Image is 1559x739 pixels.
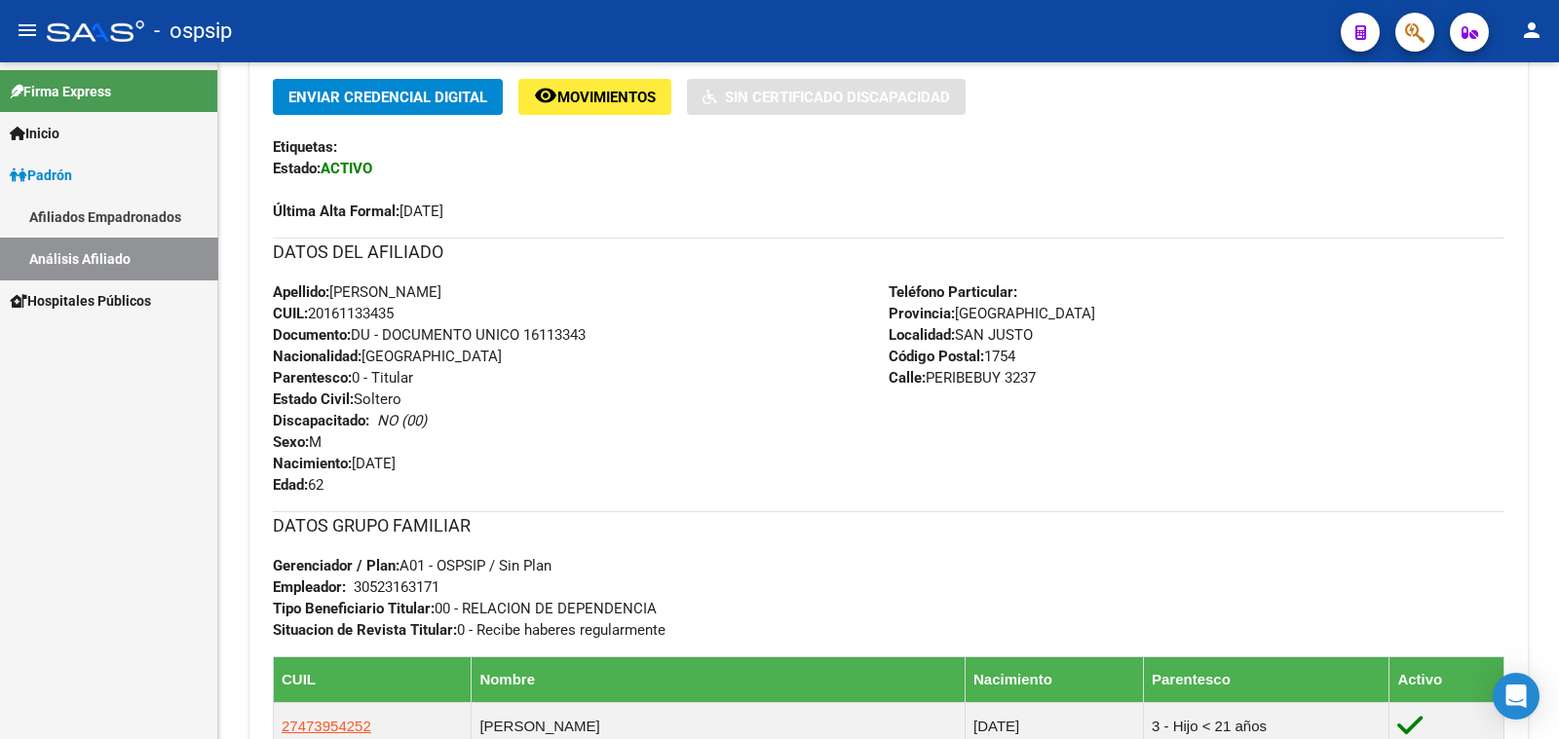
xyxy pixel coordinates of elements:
span: 1754 [889,348,1015,365]
strong: Etiquetas: [273,138,337,156]
button: Enviar Credencial Digital [273,79,503,115]
span: Padrón [10,165,72,186]
th: Nacimiento [966,656,1144,702]
strong: Empleador: [273,578,346,596]
div: 30523163171 [354,576,439,598]
span: [GEOGRAPHIC_DATA] [889,305,1095,322]
th: CUIL [274,656,472,702]
mat-icon: person [1520,18,1543,42]
span: [GEOGRAPHIC_DATA] [273,348,502,365]
th: Activo [1389,656,1504,702]
strong: Apellido: [273,283,329,301]
span: Enviar Credencial Digital [288,89,487,106]
span: SAN JUSTO [889,326,1033,344]
span: 00 - RELACION DE DEPENDENCIA [273,600,657,617]
strong: ACTIVO [321,160,372,177]
span: PERIBEBUY 3237 [889,369,1036,387]
strong: Situacion de Revista Titular: [273,621,457,639]
th: Parentesco [1144,656,1389,702]
span: - ospsip [154,10,232,53]
strong: Provincia: [889,305,955,322]
span: M [273,433,322,451]
span: Movimientos [557,89,656,106]
strong: Edad: [273,476,308,494]
button: Movimientos [518,79,671,115]
strong: Nacimiento: [273,455,352,472]
strong: Documento: [273,326,351,344]
span: Firma Express [10,81,111,102]
strong: Sexo: [273,433,309,451]
mat-icon: menu [16,18,39,42]
span: 20161133435 [273,305,394,322]
strong: Localidad: [889,326,955,344]
span: A01 - OSPSIP / Sin Plan [273,557,551,574]
span: 0 - Titular [273,369,413,387]
span: [DATE] [273,455,396,472]
strong: Última Alta Formal: [273,203,399,220]
h3: DATOS GRUPO FAMILIAR [273,512,1504,539]
span: Soltero [273,390,401,408]
strong: CUIL: [273,305,308,322]
span: Inicio [10,123,59,144]
th: Nombre [472,656,966,702]
strong: Discapacitado: [273,412,369,429]
mat-icon: remove_red_eye [534,84,557,107]
strong: Calle: [889,369,926,387]
span: Sin Certificado Discapacidad [725,89,950,106]
strong: Tipo Beneficiario Titular: [273,600,435,617]
strong: Código Postal: [889,348,984,365]
span: Hospitales Públicos [10,290,151,312]
span: DU - DOCUMENTO UNICO 16113343 [273,326,586,344]
div: Open Intercom Messenger [1493,673,1540,720]
span: [PERSON_NAME] [273,283,441,301]
button: Sin Certificado Discapacidad [687,79,966,115]
strong: Nacionalidad: [273,348,361,365]
span: [DATE] [273,203,443,220]
span: 0 - Recibe haberes regularmente [273,621,665,639]
strong: Estado: [273,160,321,177]
strong: Estado Civil: [273,390,354,408]
strong: Teléfono Particular: [889,283,1017,301]
strong: Gerenciador / Plan: [273,557,399,574]
span: 27473954252 [282,718,371,734]
i: NO (00) [377,412,427,429]
strong: Parentesco: [273,369,352,387]
span: 62 [273,476,323,494]
h3: DATOS DEL AFILIADO [273,239,1504,266]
